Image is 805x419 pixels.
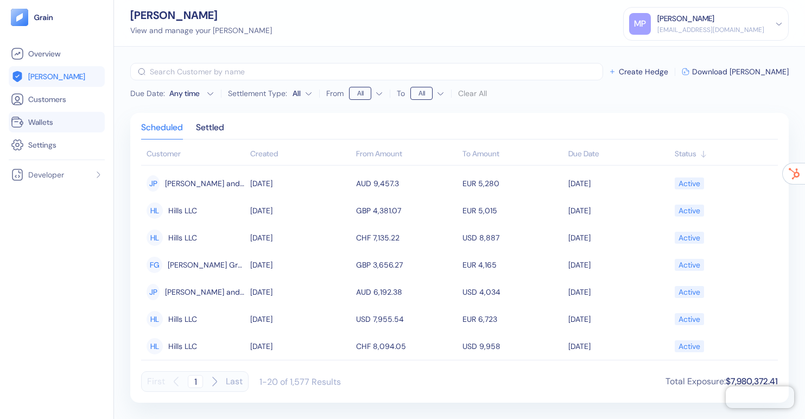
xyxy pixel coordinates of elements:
th: From Amount [353,144,460,166]
div: Sort ascending [568,148,669,160]
a: Customers [11,93,103,106]
div: Active [679,337,700,355]
div: [PERSON_NAME] [657,13,714,24]
td: EUR 6,723 [460,306,566,333]
span: Jerde, Parker and Beier [165,174,244,193]
td: [DATE] [566,278,672,306]
div: Any time [169,88,202,99]
td: [DATE] [248,306,354,333]
th: Customer [141,144,248,166]
td: AUD 6,192.38 [353,278,460,306]
td: USD 7,955.54 [353,306,460,333]
button: Last [226,371,243,392]
a: Overview [11,47,103,60]
img: logo-tablet-V2.svg [11,9,28,26]
td: [DATE] [248,224,354,251]
button: Settlement Type: [293,85,313,102]
td: EUR 5,015 [460,197,566,224]
td: [DATE] [566,170,672,197]
div: Scheduled [141,124,183,139]
span: Jerde, Parker and Beier [165,283,244,301]
td: [DATE] [566,224,672,251]
td: [DATE] [566,333,672,360]
div: JP [147,284,160,300]
div: Sort ascending [250,148,351,160]
span: Settings [28,139,56,150]
button: From [349,85,383,102]
td: GBP 4,381.07 [353,197,460,224]
button: Due Date:Any time [130,88,214,99]
a: [PERSON_NAME] [11,70,103,83]
div: Sort ascending [675,148,773,160]
label: From [326,90,344,97]
div: HL [147,311,163,327]
label: To [397,90,405,97]
td: [DATE] [566,306,672,333]
div: Active [679,201,700,220]
span: Hills LLC [168,228,197,247]
td: GBP 3,656.27 [353,251,460,278]
div: [PERSON_NAME] [130,10,272,21]
div: Settled [196,124,224,139]
td: [DATE] [248,333,354,360]
td: USD 4,034 [460,278,566,306]
span: Overview [28,48,60,59]
iframe: Chatra live chat [726,386,794,408]
td: AUD 9,457.3 [353,170,460,197]
div: HL [147,230,163,246]
div: HL [147,338,163,354]
span: Hills LLC [168,310,197,328]
button: Download [PERSON_NAME] [682,68,789,75]
span: Fisher Group [168,256,245,274]
span: Create Hedge [619,68,668,75]
div: 1-20 of 1,577 Results [259,376,341,388]
span: Due Date : [130,88,165,99]
label: Settlement Type: [228,90,287,97]
div: [EMAIL_ADDRESS][DOMAIN_NAME] [657,25,764,35]
button: First [147,371,165,392]
td: USD 9,958 [460,333,566,360]
button: Create Hedge [608,68,668,75]
td: [DATE] [248,278,354,306]
div: Active [679,256,700,274]
div: Active [679,228,700,247]
td: CHF 8,094.05 [353,333,460,360]
div: Total Exposure : [665,375,778,388]
div: HL [147,202,163,219]
a: Wallets [11,116,103,129]
td: [DATE] [248,251,354,278]
input: Search Customer by name [150,63,603,80]
span: Customers [28,94,66,105]
th: To Amount [460,144,566,166]
td: USD 8,887 [460,224,566,251]
td: EUR 5,280 [460,170,566,197]
td: EUR 4,165 [460,251,566,278]
span: Hills LLC [168,201,197,220]
button: To [410,85,445,102]
span: Hills LLC [168,337,197,355]
td: CHF 7,135.22 [353,224,460,251]
div: Active [679,310,700,328]
div: MP [629,13,651,35]
div: JP [147,175,160,192]
span: [PERSON_NAME] [28,71,85,82]
td: [DATE] [248,197,354,224]
div: FG [147,257,162,273]
span: Wallets [28,117,53,128]
span: Download [PERSON_NAME] [692,68,789,75]
img: logo [34,14,54,21]
td: [DATE] [566,251,672,278]
div: Active [679,174,700,193]
span: $7,980,372.41 [726,376,778,387]
td: [DATE] [248,170,354,197]
div: View and manage your [PERSON_NAME] [130,25,272,36]
div: Active [679,283,700,301]
span: Developer [28,169,64,180]
td: [DATE] [566,197,672,224]
a: Settings [11,138,103,151]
